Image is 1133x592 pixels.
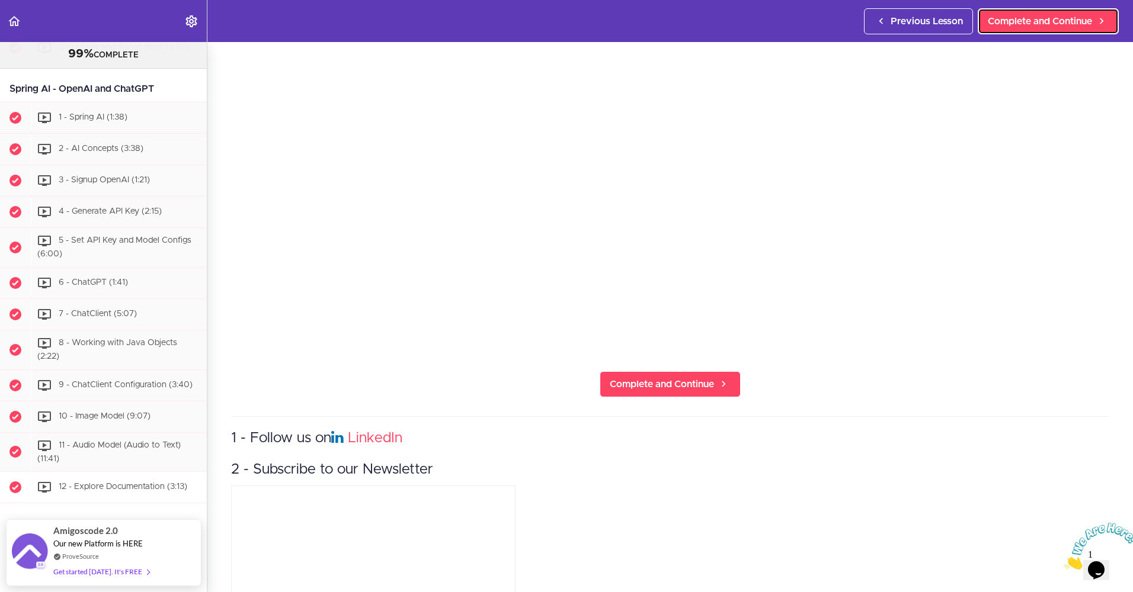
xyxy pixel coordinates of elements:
span: 1 - Spring AI (1:38) [59,114,127,122]
span: 9 - ChatClient Configuration (3:40) [59,381,193,389]
span: 4 - Generate API Key (2:15) [59,208,162,216]
a: Previous Lesson [864,8,973,34]
a: ProveSource [62,551,99,561]
a: LinkedIn [348,431,402,445]
h3: 1 - Follow us on [231,429,1109,448]
span: 7 - ChatClient (5:07) [59,310,137,318]
a: Complete and Continue [978,8,1119,34]
svg: Back to course curriculum [7,14,21,28]
svg: Settings Menu [184,14,199,28]
span: Complete and Continue [988,14,1092,28]
div: Get started [DATE]. It's FREE [53,565,149,578]
span: 3 - Signup OpenAI (1:21) [59,176,150,185]
span: 11 - Audio Model (Audio to Text) (11:41) [37,441,181,463]
span: 8 - Working with Java Objects (2:22) [37,339,177,361]
img: provesource social proof notification image [12,533,47,572]
span: Previous Lesson [891,14,963,28]
span: Our new Platform is HERE [53,539,143,548]
div: COMPLETE [15,47,192,62]
span: 2 - AI Concepts (3:38) [59,145,143,153]
span: 6 - ChatGPT (1:41) [59,278,128,287]
span: 10 - Image Model (9:07) [59,412,151,420]
h3: 2 - Subscribe to our Newsletter [231,460,1109,480]
span: 12 - Explore Documentation (3:13) [59,483,187,491]
span: 99% [68,48,94,60]
span: 1 [5,5,9,15]
iframe: chat widget [1060,518,1133,574]
span: Amigoscode 2.0 [53,524,118,538]
img: Chat attention grabber [5,5,78,52]
span: 5 - Set API Key and Model Configs (6:00) [37,237,191,259]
